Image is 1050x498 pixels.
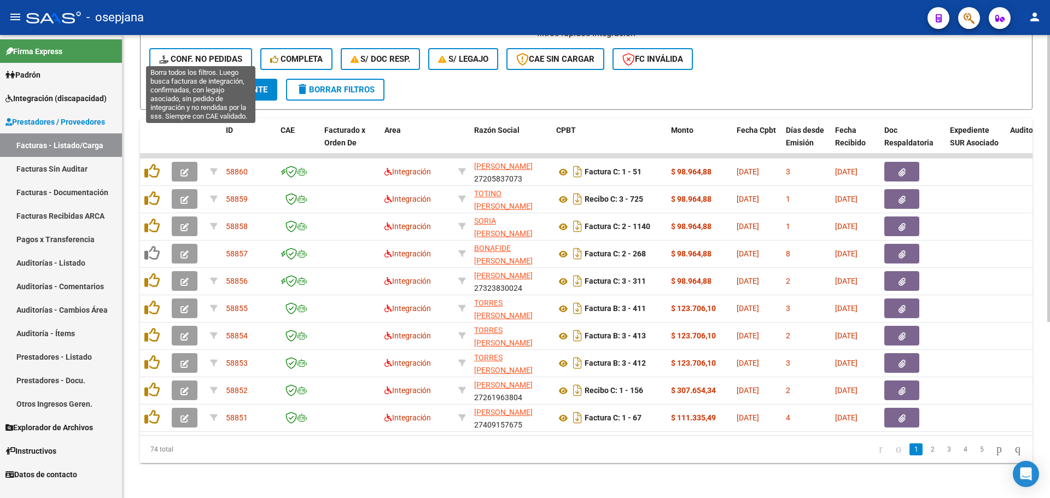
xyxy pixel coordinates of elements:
[384,331,431,340] span: Integración
[221,119,276,167] datatable-header-cell: ID
[585,168,641,177] strong: Factura C: 1 - 51
[786,359,790,367] span: 3
[384,277,431,285] span: Integración
[835,249,857,258] span: [DATE]
[384,386,431,395] span: Integración
[474,269,547,292] div: 27323830024
[671,304,716,313] strong: $ 123.706,10
[835,386,857,395] span: [DATE]
[1010,443,1025,455] a: go to last page
[351,54,411,64] span: S/ Doc Resp.
[585,359,646,368] strong: Factura B: 3 - 412
[226,413,248,422] span: 58851
[320,119,380,167] datatable-header-cell: Facturado x Orden De
[226,386,248,395] span: 58852
[786,167,790,176] span: 3
[516,54,594,64] span: CAE SIN CARGAR
[149,48,252,70] button: Conf. no pedidas
[612,48,693,70] button: FC Inválida
[570,272,585,290] i: Descargar documento
[9,10,22,24] mat-icon: menu
[226,304,248,313] span: 58855
[474,298,533,320] span: TORRES [PERSON_NAME]
[474,380,533,389] span: [PERSON_NAME]
[831,119,880,167] datatable-header-cell: Fecha Recibido
[5,421,93,433] span: Explorador de Archivos
[737,167,759,176] span: [DATE]
[149,79,277,101] button: Buscar Comprobante
[585,386,643,395] strong: Recibo C: 1 - 156
[474,353,533,374] span: TORRES [PERSON_NAME]
[159,54,242,64] span: Conf. no pedidas
[671,167,711,176] strong: $ 98.964,88
[324,126,365,147] span: Facturado x Orden De
[835,359,857,367] span: [DATE]
[835,277,857,285] span: [DATE]
[438,54,488,64] span: S/ legajo
[924,440,941,459] li: page 2
[474,188,547,210] div: 27272857240
[835,126,866,147] span: Fecha Recibido
[474,324,547,347] div: 27315731343
[671,126,693,134] span: Monto
[474,160,547,183] div: 27205837073
[5,468,77,481] span: Datos de contacto
[226,331,248,340] span: 58854
[1013,461,1039,487] div: Open Intercom Messenger
[570,382,585,399] i: Descargar documento
[737,331,759,340] span: [DATE]
[1028,10,1041,24] mat-icon: person
[474,271,533,280] span: [PERSON_NAME]
[384,359,431,367] span: Integración
[384,167,431,176] span: Integración
[737,359,759,367] span: [DATE]
[671,222,711,231] strong: $ 98.964,88
[786,126,824,147] span: Días desde Emisión
[474,244,533,265] span: BONAFIDE [PERSON_NAME]
[474,189,533,210] span: TOTINO [PERSON_NAME]
[781,119,831,167] datatable-header-cell: Días desde Emisión
[835,222,857,231] span: [DATE]
[474,162,533,171] span: [PERSON_NAME]
[835,167,857,176] span: [DATE]
[570,190,585,208] i: Descargar documento
[570,300,585,317] i: Descargar documento
[428,48,498,70] button: S/ legajo
[384,249,431,258] span: Integración
[909,443,923,455] a: 1
[140,436,317,463] div: 74 total
[671,249,711,258] strong: $ 98.964,88
[474,242,547,265] div: 27353238057
[556,126,576,134] span: CPBT
[226,195,248,203] span: 58859
[671,277,711,285] strong: $ 98.964,88
[786,277,790,285] span: 2
[622,54,683,64] span: FC Inválida
[1010,126,1042,134] span: Auditoria
[552,119,667,167] datatable-header-cell: CPBT
[835,304,857,313] span: [DATE]
[159,85,267,95] span: Buscar Comprobante
[891,443,906,455] a: go to previous page
[786,331,790,340] span: 2
[835,195,857,203] span: [DATE]
[474,297,547,320] div: 27315731343
[226,249,248,258] span: 58857
[585,414,641,423] strong: Factura C: 1 - 67
[474,379,547,402] div: 27261963804
[384,304,431,313] span: Integración
[671,195,711,203] strong: $ 98.964,88
[737,304,759,313] span: [DATE]
[5,45,62,57] span: Firma Express
[585,222,650,231] strong: Factura C: 2 - 1140
[835,413,857,422] span: [DATE]
[737,249,759,258] span: [DATE]
[926,443,939,455] a: 2
[585,304,646,313] strong: Factura B: 3 - 411
[5,116,105,128] span: Prestadores / Proveedores
[786,222,790,231] span: 1
[474,351,547,374] div: 27315731343
[281,126,295,134] span: CAE
[942,443,955,455] a: 3
[5,445,56,457] span: Instructivos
